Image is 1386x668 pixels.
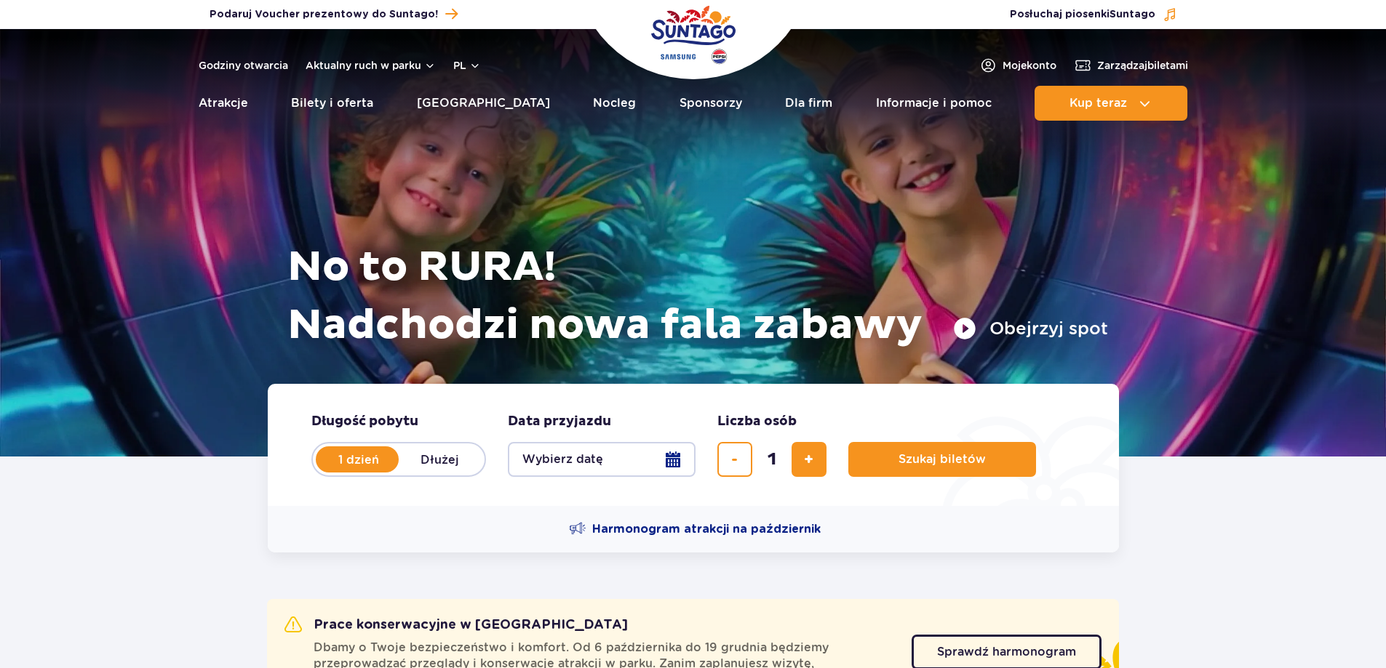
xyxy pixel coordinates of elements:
[979,57,1056,74] a: Mojekonto
[717,413,797,430] span: Liczba osób
[1010,7,1155,22] span: Posłuchaj piosenki
[592,521,821,537] span: Harmonogram atrakcji na październik
[848,442,1036,477] button: Szukaj biletów
[953,317,1108,340] button: Obejrzyj spot
[1035,86,1187,121] button: Kup teraz
[876,86,992,121] a: Informacje i pomoc
[899,453,986,466] span: Szukaj biletów
[284,616,628,634] h2: Prace konserwacyjne w [GEOGRAPHIC_DATA]
[399,444,482,475] label: Dłużej
[593,86,636,121] a: Nocleg
[508,442,696,477] button: Wybierz datę
[453,58,481,73] button: pl
[717,442,752,477] button: usuń bilet
[311,413,418,430] span: Długość pobytu
[291,86,373,121] a: Bilety i oferta
[1074,57,1188,74] a: Zarządzajbiletami
[210,4,458,24] a: Podaruj Voucher prezentowy do Suntago!
[937,646,1076,658] span: Sprawdź harmonogram
[199,58,288,73] a: Godziny otwarcia
[417,86,550,121] a: [GEOGRAPHIC_DATA]
[508,413,611,430] span: Data przyjazdu
[1097,58,1188,73] span: Zarządzaj biletami
[569,520,821,538] a: Harmonogram atrakcji na październik
[1110,9,1155,20] span: Suntago
[199,86,248,121] a: Atrakcje
[754,442,789,477] input: liczba biletów
[680,86,742,121] a: Sponsorzy
[287,238,1108,355] h1: No to RURA! Nadchodzi nowa fala zabawy
[792,442,827,477] button: dodaj bilet
[1003,58,1056,73] span: Moje konto
[1010,7,1177,22] button: Posłuchaj piosenkiSuntago
[306,60,436,71] button: Aktualny ruch w parku
[268,384,1119,506] form: Planowanie wizyty w Park of Poland
[317,444,400,475] label: 1 dzień
[1070,97,1127,110] span: Kup teraz
[210,7,438,22] span: Podaruj Voucher prezentowy do Suntago!
[785,86,832,121] a: Dla firm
